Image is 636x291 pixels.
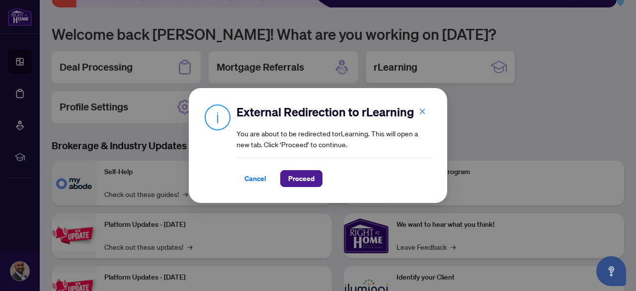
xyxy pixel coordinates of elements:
[237,170,274,187] button: Cancel
[205,104,231,130] img: Info Icon
[237,104,431,187] div: You are about to be redirected to rLearning . This will open a new tab. Click ‘Proceed’ to continue.
[244,171,266,187] span: Cancel
[419,108,426,115] span: close
[280,170,322,187] button: Proceed
[237,104,431,120] h2: External Redirection to rLearning
[288,171,315,187] span: Proceed
[596,256,626,286] button: Open asap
